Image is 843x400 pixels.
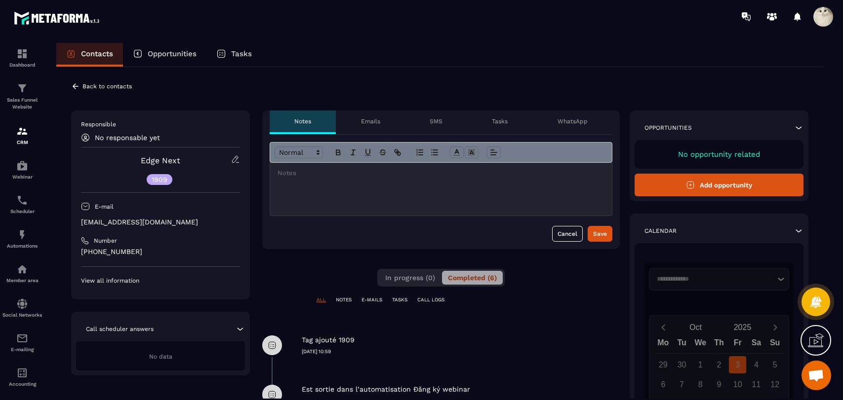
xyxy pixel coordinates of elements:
[385,274,435,282] span: In progress (0)
[2,381,42,387] p: Accounting
[148,49,197,58] p: Opportunities
[552,226,583,242] button: Cancel
[2,221,42,256] a: automationsautomationsAutomations
[16,160,28,172] img: automations
[336,296,352,303] p: NOTES
[361,296,382,303] p: E-MAILS
[2,187,42,221] a: schedulerschedulerScheduler
[302,348,620,355] p: [DATE] 10:59
[2,118,42,152] a: formationformationCRM
[149,353,172,360] span: No data
[16,332,28,344] img: email
[16,125,28,137] img: formation
[81,49,113,58] p: Contacts
[644,124,692,132] p: Opportunities
[16,194,28,206] img: scheduler
[82,83,132,90] p: Back to contacts
[302,335,355,345] p: Tag ajouté 1909
[123,43,206,67] a: Opportunities
[294,117,311,125] p: Notes
[417,296,444,303] p: CALL LOGS
[81,120,240,128] p: Responsible
[430,117,442,125] p: SMS
[2,347,42,352] p: E-mailing
[206,43,262,67] a: Tasks
[2,152,42,187] a: automationsautomationsWebinar
[442,271,503,285] button: Completed (6)
[379,271,441,285] button: In progress (0)
[81,277,240,285] p: View all information
[644,227,677,235] p: Calendar
[2,312,42,318] p: Social Networks
[2,140,42,145] p: CRM
[95,134,160,142] p: No responsable yet
[2,360,42,394] a: accountantaccountantAccounting
[448,274,497,282] span: Completed (6)
[2,75,42,118] a: formationformationSales Funnel Website
[95,203,114,211] p: E-mail
[141,156,180,165] a: Edge Next
[2,62,42,68] p: Dashboard
[392,296,407,303] p: TASKS
[361,117,380,125] p: Emails
[81,218,240,227] p: [EMAIL_ADDRESS][DOMAIN_NAME]
[56,43,123,67] a: Contacts
[81,247,240,256] p: [PHONE_NUMBER]
[152,176,167,183] p: 1909
[588,226,612,242] button: Save
[2,325,42,360] a: emailemailE-mailing
[16,229,28,241] img: automations
[802,361,831,390] div: Mở cuộc trò chuyện
[2,256,42,291] a: automationsautomationsMember area
[16,263,28,275] img: automations
[635,174,803,196] button: Add opportunity
[2,209,42,214] p: Scheduler
[2,278,42,283] p: Member area
[558,117,588,125] p: WhatsApp
[302,385,470,394] p: Est sortie dans l’automatisation Đăng ký webinar
[2,40,42,75] a: formationformationDashboard
[16,48,28,60] img: formation
[16,82,28,94] img: formation
[2,243,42,249] p: Automations
[644,150,794,159] p: No opportunity related
[2,97,42,110] p: Sales Funnel Website
[492,117,508,125] p: Tasks
[231,49,252,58] p: Tasks
[317,296,326,303] p: ALL
[14,9,103,27] img: logo
[16,298,28,310] img: social-network
[86,325,154,333] p: Call scheduler answers
[94,237,117,245] p: Number
[16,367,28,379] img: accountant
[593,229,607,239] div: Save
[2,174,42,180] p: Webinar
[2,291,42,325] a: social-networksocial-networkSocial Networks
